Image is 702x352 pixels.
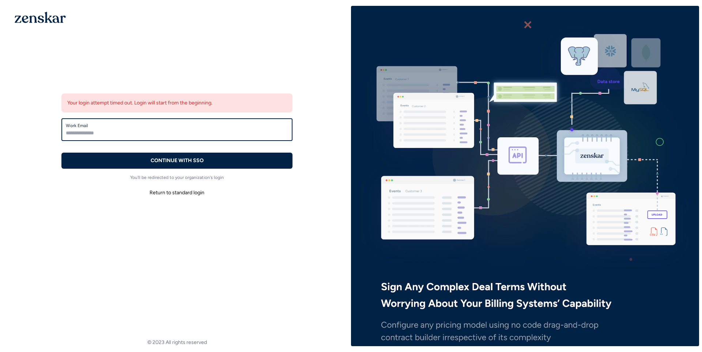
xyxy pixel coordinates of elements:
[61,93,292,112] div: Your login attempt timed out. Login will start from the beginning.
[66,123,288,129] label: Work Email
[15,12,66,23] img: 1OGAJ2xQqyY4LXKgY66KYq0eOWRCkrZdAb3gUhuVAqdWPZE9SRJmCz+oDMSn4zDLXe31Ii730ItAGKgCKgCCgCikA4Av8PJUP...
[61,186,292,199] button: Return to standard login
[61,153,292,169] button: CONTINUE WITH SSO
[3,339,351,346] footer: © 2023 All rights reserved
[151,157,204,164] p: CONTINUE WITH SSO
[61,175,292,180] p: You'll be redirected to your organization's login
